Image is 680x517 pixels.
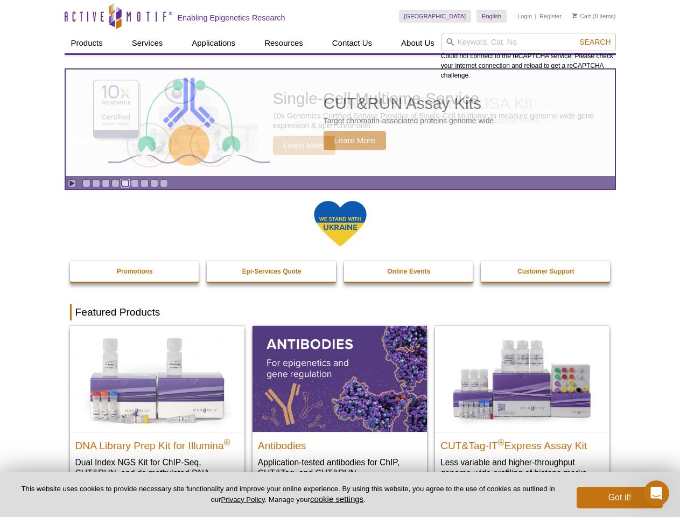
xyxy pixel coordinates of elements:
h2: Antibodies [258,435,422,451]
a: Go to slide 5 [121,179,129,187]
div: Could not connect to the reCAPTCHA service. Please check your internet connection and reload to g... [441,33,616,80]
h2: DNA Library Prep Kit for Illumina [75,435,239,451]
a: Go to slide 2 [92,179,100,187]
a: Privacy Policy [221,495,264,504]
strong: Promotions [117,268,153,275]
p: Dual Index NGS Kit for ChIP-Seq, CUT&RUN, and ds methylated DNA assays. [75,457,239,490]
a: Customer Support [481,261,611,282]
a: Go to slide 7 [141,179,149,187]
img: Your Cart [572,13,577,18]
strong: Online Events [387,268,430,275]
h2: Featured Products [70,304,611,320]
input: Keyword, Cat. No. [441,33,616,51]
a: Toggle autoplay [68,179,76,187]
img: All Antibodies [253,326,427,431]
a: Go to slide 9 [160,179,168,187]
a: Products [65,33,109,53]
a: Epi-Services Quote [207,261,337,282]
img: CUT&Tag-IT® Express Assay Kit [435,326,609,431]
a: CUT&Tag-IT® Express Assay Kit CUT&Tag-IT®Express Assay Kit Less variable and higher-throughput ge... [435,326,609,489]
p: Less variable and higher-throughput genome-wide profiling of histone marks​. [440,457,604,479]
a: Go to slide 4 [111,179,120,187]
a: Go to slide 1 [82,179,90,187]
a: Go to slide 8 [150,179,158,187]
a: Contact Us [326,33,378,53]
img: We Stand With Ukraine [313,200,367,248]
strong: Customer Support [517,268,574,275]
iframe: Intercom live chat [643,480,669,506]
a: Promotions [70,261,200,282]
a: Online Events [344,261,474,282]
a: Applications [185,33,242,53]
a: English [476,10,507,23]
button: Search [576,37,614,47]
li: | [535,10,537,23]
span: Search [579,38,611,46]
a: About Us [395,33,441,53]
a: DNA Library Prep Kit for Illumina DNA Library Prep Kit for Illumina® Dual Index NGS Kit for ChIP-... [70,326,244,500]
a: Register [539,12,562,20]
a: Go to slide 6 [131,179,139,187]
a: [GEOGRAPHIC_DATA] [399,10,472,23]
a: Login [517,12,532,20]
h2: Enabling Epigenetics Research [178,13,285,23]
a: Cart [572,12,591,20]
button: cookie settings [310,494,363,504]
strong: Epi-Services Quote [242,268,302,275]
sup: ® [498,437,504,446]
p: This website uses cookies to provide necessary site functionality and improve your online experie... [17,484,559,505]
li: (0 items) [572,10,616,23]
p: Application-tested antibodies for ChIP, CUT&Tag, and CUT&RUN. [258,457,422,479]
h2: CUT&Tag-IT Express Assay Kit [440,435,604,451]
sup: ® [224,437,230,446]
a: All Antibodies Antibodies Application-tested antibodies for ChIP, CUT&Tag, and CUT&RUN. [253,326,427,489]
button: Got it! [577,487,663,508]
a: Go to slide 3 [102,179,110,187]
img: DNA Library Prep Kit for Illumina [70,326,244,431]
a: Services [125,33,170,53]
a: Resources [258,33,310,53]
